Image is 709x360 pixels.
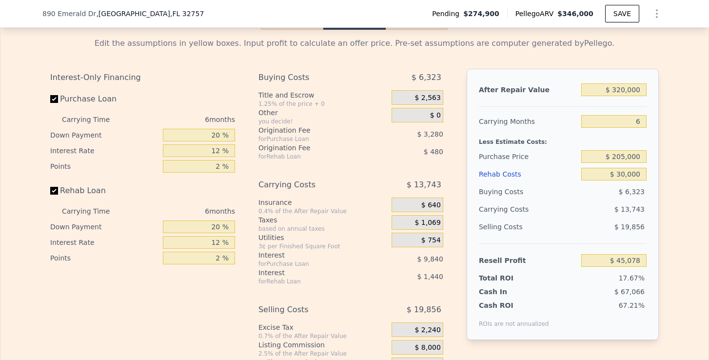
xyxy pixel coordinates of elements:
[479,287,540,297] div: Cash In
[614,205,645,213] span: $ 13,743
[62,203,125,219] div: Carrying Time
[258,135,367,143] div: for Purchase Loan
[432,9,463,19] span: Pending
[258,260,367,268] div: for Purchase Loan
[258,198,388,207] div: Insurance
[412,69,441,86] span: $ 6,323
[619,274,645,282] span: 17.67%
[129,112,235,127] div: 6 months
[479,81,577,99] div: After Repair Value
[258,332,388,340] div: 0.7% of the After Repair Value
[258,268,367,278] div: Interest
[50,235,159,250] div: Interest Rate
[50,95,58,103] input: Purchase Loan
[479,148,577,165] div: Purchase Price
[414,94,440,102] span: $ 2,563
[479,273,540,283] div: Total ROI
[414,343,440,352] span: $ 8,000
[414,219,440,227] span: $ 1,069
[619,188,645,196] span: $ 6,323
[417,273,443,280] span: $ 1,440
[605,5,639,22] button: SAVE
[479,310,549,328] div: ROIs are not annualized
[258,215,388,225] div: Taxes
[258,100,388,108] div: 1.25% of the price + 0
[50,182,159,200] label: Rehab Loan
[407,176,441,194] span: $ 13,743
[50,219,159,235] div: Down Payment
[258,118,388,125] div: you decide!
[614,223,645,231] span: $ 19,856
[50,127,159,143] div: Down Payment
[479,183,577,200] div: Buying Costs
[417,255,443,263] span: $ 9,840
[129,203,235,219] div: 6 months
[258,322,388,332] div: Excise Tax
[258,250,367,260] div: Interest
[258,233,388,242] div: Utilities
[479,130,647,148] div: Less Estimate Costs:
[50,69,235,86] div: Interest-Only Financing
[258,242,388,250] div: 3¢ per Finished Square Foot
[479,200,540,218] div: Carrying Costs
[258,69,367,86] div: Buying Costs
[258,225,388,233] div: based on annual taxes
[479,165,577,183] div: Rehab Costs
[258,301,367,319] div: Selling Costs
[50,250,159,266] div: Points
[258,278,367,285] div: for Rehab Loan
[258,207,388,215] div: 0.4% of the After Repair Value
[417,130,443,138] span: $ 3,280
[614,288,645,296] span: $ 67,066
[421,236,441,245] span: $ 754
[50,187,58,195] input: Rehab Loan
[619,301,645,309] span: 67.21%
[430,111,441,120] span: $ 0
[50,143,159,159] div: Interest Rate
[62,112,125,127] div: Carrying Time
[50,38,659,49] div: Edit the assumptions in yellow boxes. Input profit to calculate an offer price. Pre-set assumptio...
[479,218,577,236] div: Selling Costs
[50,159,159,174] div: Points
[258,153,367,160] div: for Rehab Loan
[258,90,388,100] div: Title and Escrow
[424,148,443,156] span: $ 480
[42,9,96,19] span: 890 Emerald Dr
[414,326,440,335] span: $ 2,240
[258,176,367,194] div: Carrying Costs
[421,201,441,210] span: $ 640
[50,90,159,108] label: Purchase Loan
[557,10,593,18] span: $346,000
[407,301,441,319] span: $ 19,856
[647,4,667,23] button: Show Options
[479,252,577,269] div: Resell Profit
[479,113,577,130] div: Carrying Months
[96,9,204,19] span: , [GEOGRAPHIC_DATA]
[515,9,558,19] span: Pellego ARV
[258,143,367,153] div: Origination Fee
[258,350,388,358] div: 2.5% of the After Repair Value
[258,108,388,118] div: Other
[170,10,204,18] span: , FL 32757
[479,300,549,310] div: Cash ROI
[258,340,388,350] div: Listing Commission
[258,125,367,135] div: Origination Fee
[463,9,499,19] span: $274,900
